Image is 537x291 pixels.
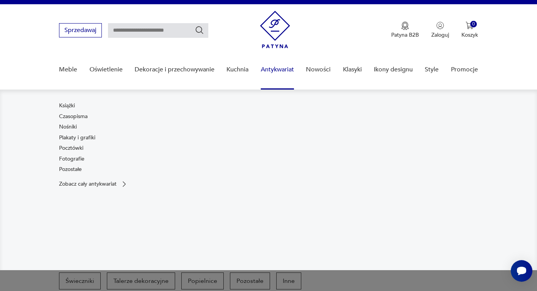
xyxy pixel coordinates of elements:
button: Patyna B2B [391,22,419,39]
img: Ikonka użytkownika [436,22,444,29]
a: Oświetlenie [89,55,123,85]
p: Zobacz cały antykwariat [59,181,117,186]
img: Patyna - sklep z meblami i dekoracjami vintage [260,11,290,48]
a: Czasopisma [59,113,88,120]
a: Pocztówki [59,144,83,152]
a: Książki [59,102,75,110]
img: c8a9187830f37f141118a59c8d49ce82.jpg [272,102,478,245]
button: Zaloguj [431,22,449,39]
a: Plakaty i grafiki [59,134,95,142]
a: Antykwariat [261,55,294,85]
a: Meble [59,55,77,85]
a: Style [425,55,439,85]
a: Dekoracje i przechowywanie [135,55,214,85]
iframe: Smartsupp widget button [511,260,532,282]
a: Promocje [451,55,478,85]
a: Fotografie [59,155,84,163]
a: Ikony designu [374,55,413,85]
div: 0 [470,21,477,27]
img: Ikona koszyka [466,22,473,29]
a: Ikona medaluPatyna B2B [391,22,419,39]
a: Nośniki [59,123,77,131]
button: Sprzedawaj [59,23,102,37]
button: Szukaj [195,25,204,35]
p: Patyna B2B [391,31,419,39]
a: Nowości [306,55,331,85]
a: Sprzedawaj [59,28,102,34]
p: Zaloguj [431,31,449,39]
a: Pozostałe [59,166,82,173]
img: Ikona medalu [401,22,409,30]
p: Koszyk [461,31,478,39]
a: Kuchnia [226,55,248,85]
button: 0Koszyk [461,22,478,39]
a: Zobacz cały antykwariat [59,180,128,188]
a: Klasyki [343,55,362,85]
